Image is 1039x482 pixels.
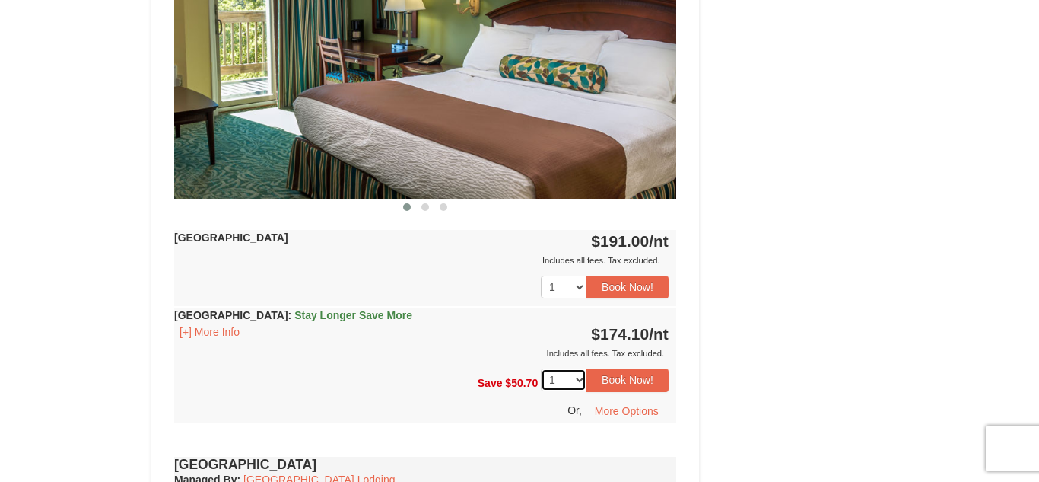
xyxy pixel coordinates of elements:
button: More Options [585,400,669,423]
span: /nt [649,232,669,250]
span: Or, [567,404,582,416]
div: Includes all fees. Tax excluded. [174,253,669,268]
span: Stay Longer Save More [294,309,412,321]
span: /nt [649,325,669,343]
h4: [GEOGRAPHIC_DATA] [174,457,676,472]
button: Book Now! [586,276,669,298]
button: Book Now! [586,369,669,391]
strong: [GEOGRAPHIC_DATA] [174,309,412,321]
span: : [288,309,292,321]
strong: [GEOGRAPHIC_DATA] [174,231,288,244]
button: [+] More Info [174,324,245,340]
span: $50.70 [505,377,538,389]
span: Save [478,377,503,389]
span: $174.10 [591,325,649,343]
div: Includes all fees. Tax excluded. [174,346,669,361]
strong: $191.00 [591,232,669,250]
